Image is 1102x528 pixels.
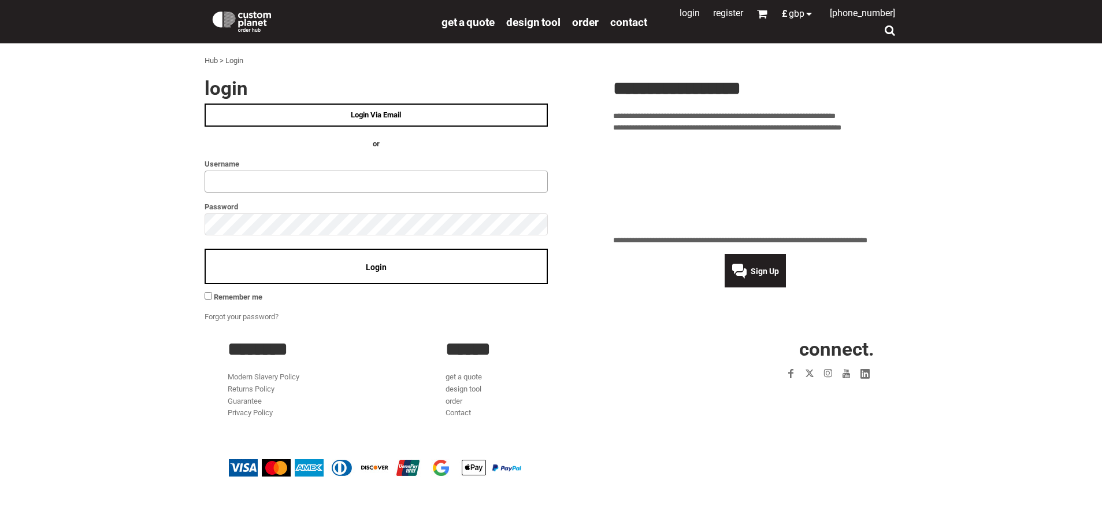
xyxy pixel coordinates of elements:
a: Modern Slavery Policy [228,372,299,381]
span: Contact [610,16,647,29]
a: order [572,15,599,28]
img: Mastercard [262,459,291,477]
span: £ [782,9,789,19]
h4: OR [205,138,548,150]
span: Login Via Email [351,110,401,119]
a: Privacy Policy [228,408,273,417]
label: Password [205,200,548,213]
div: Login [225,55,243,67]
iframe: Customer reviews powered by Trustpilot [613,141,898,228]
div: > [220,55,224,67]
span: order [572,16,599,29]
img: Google Pay [426,459,455,477]
h2: CONNECT. [663,339,874,359]
label: Username [205,157,548,171]
a: Register [713,8,743,19]
a: Login Via Email [205,104,548,127]
a: Hub [205,56,218,65]
img: American Express [295,459,324,477]
a: get a quote [441,15,495,28]
a: Login [680,8,700,19]
span: Sign Up [751,267,779,276]
span: GBP [789,9,804,19]
span: [PHONE_NUMBER] [830,8,895,19]
a: Forgot your password? [205,312,279,321]
img: Visa [229,459,258,477]
iframe: Customer reviews powered by Trustpilot [715,390,874,404]
img: Custom Planet [210,9,273,32]
a: order [446,397,462,405]
img: China UnionPay [394,459,422,477]
span: Remember me [214,293,262,301]
img: Apple Pay [459,459,488,477]
input: Remember me [205,292,212,300]
a: Guarantee [228,397,262,405]
span: get a quote [441,16,495,29]
span: design tool [506,16,561,29]
a: get a quote [446,372,482,381]
span: Login [366,263,387,272]
a: Returns Policy [228,385,274,393]
img: PayPal [492,464,521,471]
img: Discover [361,459,389,477]
img: Diners Club [328,459,357,477]
a: Custom Planet [205,3,436,38]
a: Contact [610,15,647,28]
h2: Login [205,79,548,98]
a: design tool [446,385,481,393]
a: Contact [446,408,471,417]
a: design tool [506,15,561,28]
